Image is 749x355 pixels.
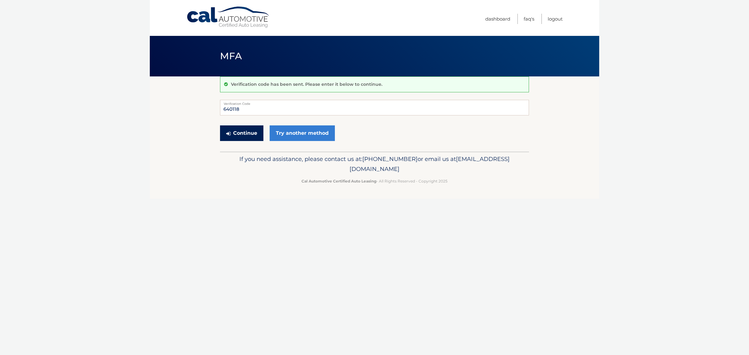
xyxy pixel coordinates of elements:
p: If you need assistance, please contact us at: or email us at [224,154,525,174]
input: Verification Code [220,100,529,115]
span: [PHONE_NUMBER] [362,155,418,163]
label: Verification Code [220,100,529,105]
a: Cal Automotive [186,6,271,28]
a: Try another method [270,125,335,141]
span: [EMAIL_ADDRESS][DOMAIN_NAME] [350,155,510,173]
a: Logout [548,14,563,24]
span: MFA [220,50,242,62]
p: - All Rights Reserved - Copyright 2025 [224,178,525,184]
a: FAQ's [524,14,534,24]
strong: Cal Automotive Certified Auto Leasing [301,179,376,183]
button: Continue [220,125,263,141]
a: Dashboard [485,14,510,24]
p: Verification code has been sent. Please enter it below to continue. [231,81,382,87]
